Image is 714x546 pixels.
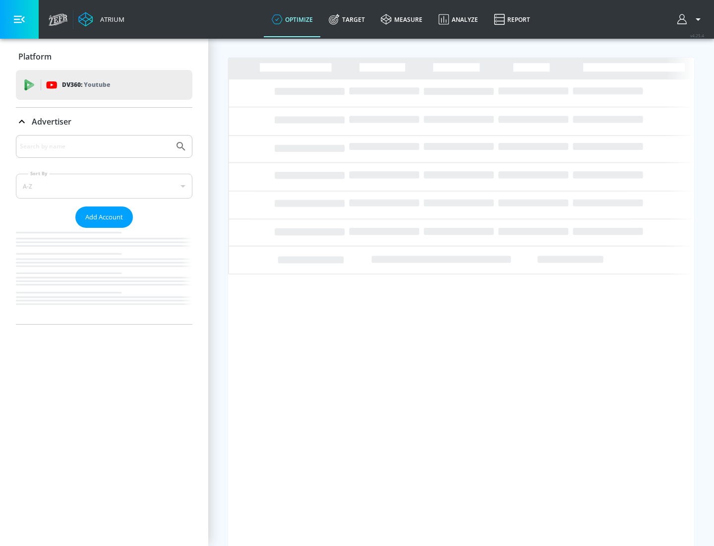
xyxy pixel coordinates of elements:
[32,116,71,127] p: Advertiser
[486,1,538,37] a: Report
[16,174,192,199] div: A-Z
[78,12,124,27] a: Atrium
[430,1,486,37] a: Analyze
[18,51,52,62] p: Platform
[16,43,192,70] div: Platform
[16,70,192,100] div: DV360: Youtube
[20,140,170,153] input: Search by name
[62,79,110,90] p: DV360:
[690,33,704,38] span: v 4.25.4
[16,135,192,324] div: Advertiser
[84,79,110,90] p: Youtube
[321,1,373,37] a: Target
[85,211,123,223] span: Add Account
[264,1,321,37] a: optimize
[28,170,50,177] label: Sort By
[75,206,133,228] button: Add Account
[373,1,430,37] a: measure
[16,228,192,324] nav: list of Advertiser
[96,15,124,24] div: Atrium
[16,108,192,136] div: Advertiser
